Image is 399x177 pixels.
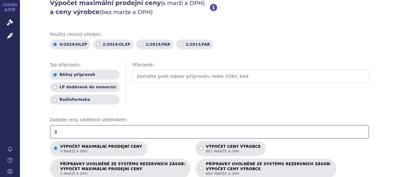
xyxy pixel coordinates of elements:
input: Začněte psát název přípravku nebo SÚKL kód [132,70,369,83]
span: bez marže a DPH [206,149,261,154]
input: PŘÍPRAVKY UVOLNĚNÉ ZE SYSTÉMU REZERVNÍCH ZÁSOB:VÝPOČET MAXIMÁLNÍ PRODEJNÍ CENYs marží a DPH [54,166,58,170]
span: s marží a DPH [60,171,185,176]
input: 1/2013/FAR [179,42,183,46]
p: PŘÍPRAVKY UVOLNĚNÉ ZE SYSTÉMU REZERVNÍCH ZÁSOB: [206,162,331,176]
label: 4/2024/OLZP [50,40,90,49]
input: 1/2019/FAR [139,42,143,46]
input: PŘÍPRAVKY UVOLNĚNÉ ZE SYSTÉMU REZERVNÍCH ZÁSOB:VÝPOČET CENY VÝROBCEbez marže a DPH [199,166,203,170]
input: Výpočet maximální prodejní cenys marží a DPH [54,146,58,150]
input: 2/2024/OLZP [96,42,100,46]
input: 4/2024/OLZP [53,42,57,46]
p: PŘÍPRAVKY UVOLNĚNÉ ZE SYSTÉMU REZERVNÍCH ZÁSOB: [60,162,185,176]
span: s marží a DPH [60,149,142,154]
label: LP dodávané do nemocnic [50,82,120,92]
input: LP dodávané do nemocnic [53,85,57,89]
p: Výpočet ceny výrobce [206,144,261,154]
label: 2/2024/OLZP [93,40,133,49]
strong: VÝPOČET CENY VÝROBCE [206,166,331,171]
label: 1/2013/FAR [176,40,213,49]
label: 1/2019/FAR [136,40,173,49]
span: Typ přípravku: [50,62,120,68]
span: bez marže a DPH [206,171,331,176]
label: Radiofarmaka [50,95,120,105]
label: Běžný přípravek [50,70,120,80]
span: (bez marže a DPH) [100,9,153,16]
input: Výpočet ceny výrobcebez marže a DPH [199,146,203,150]
strong: VÝPOČET MAXIMÁLNÍ PRODEJNÍ CENY [60,166,185,171]
input: Radiofarmaka [53,98,57,102]
span: Zadejte ceny oddělené středníkem: [50,117,369,123]
input: Běžný přípravek [53,73,57,77]
span: Přípravek: [132,62,369,68]
p: Výpočet maximální prodejní ceny [60,144,142,154]
span: Použitý cenový předpis: [50,31,369,38]
input: Zadejte ceny oddělené středníkem [50,125,369,139]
